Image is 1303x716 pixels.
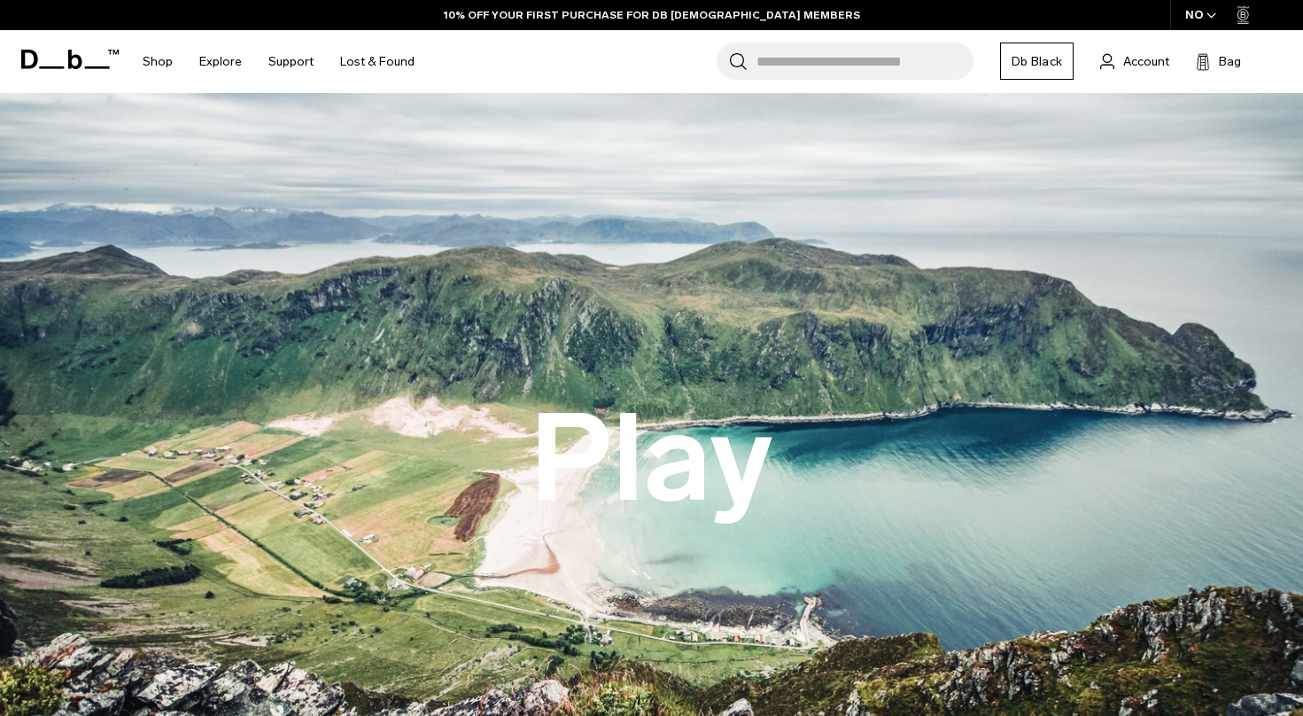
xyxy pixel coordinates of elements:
span: Bag [1219,52,1241,71]
a: Lost & Found [340,30,415,93]
nav: Main Navigation [129,30,428,93]
button: Bag [1196,51,1241,72]
a: Shop [143,30,173,93]
a: 10% OFF YOUR FIRST PURCHASE FOR DB [DEMOGRAPHIC_DATA] MEMBERS [444,7,860,23]
button: Play [530,392,773,526]
span: Account [1123,52,1169,71]
a: Db Black [1000,43,1074,80]
a: Account [1100,51,1169,72]
a: Explore [199,30,242,93]
a: Support [268,30,314,93]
